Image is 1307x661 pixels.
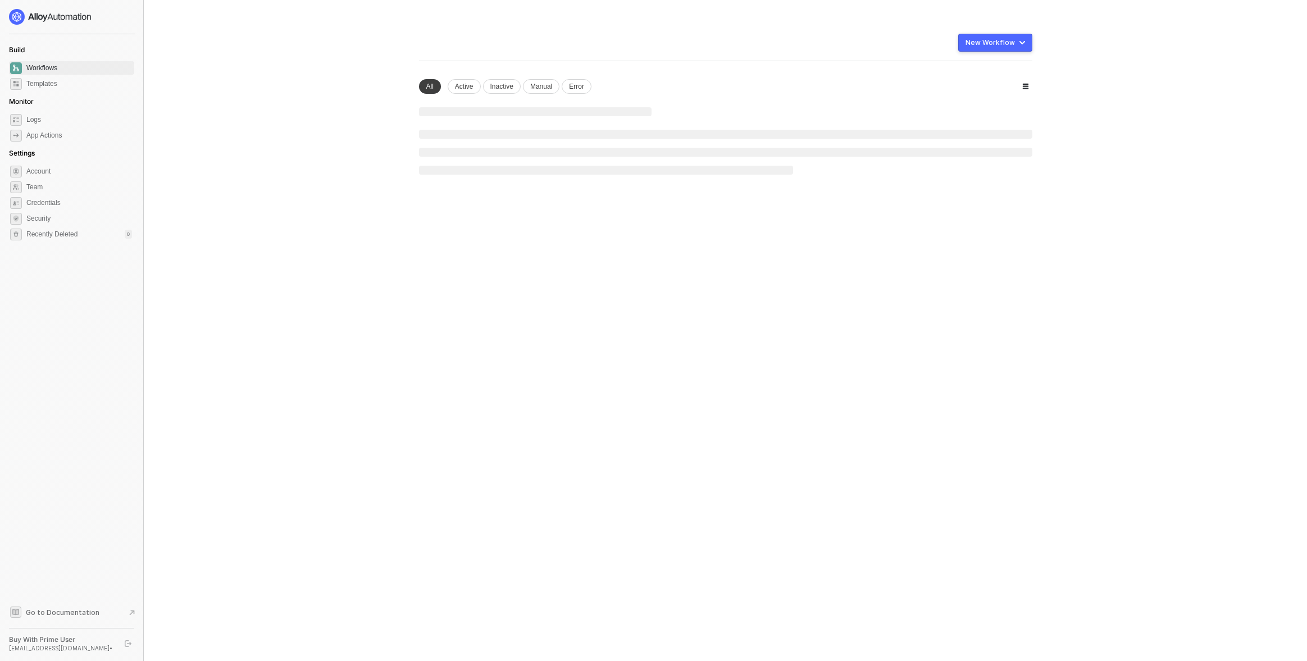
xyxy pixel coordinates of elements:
[10,114,22,126] span: icon-logs
[26,196,132,209] span: Credentials
[125,230,132,239] div: 0
[523,79,559,94] div: Manual
[10,130,22,142] span: icon-app-actions
[483,79,521,94] div: Inactive
[10,166,22,177] span: settings
[26,212,132,225] span: Security
[10,78,22,90] span: marketplace
[9,605,135,619] a: Knowledge Base
[26,180,132,194] span: Team
[26,61,132,75] span: Workflows
[562,79,591,94] div: Error
[26,165,132,178] span: Account
[958,34,1032,52] button: New Workflow
[9,635,115,644] div: Buy With Prime User
[9,644,115,652] div: [EMAIL_ADDRESS][DOMAIN_NAME] •
[10,229,22,240] span: settings
[125,640,131,647] span: logout
[9,9,92,25] img: logo
[26,77,132,90] span: Templates
[26,113,132,126] span: Logs
[26,608,99,617] span: Go to Documentation
[126,607,138,618] span: document-arrow
[9,45,25,54] span: Build
[26,131,62,140] div: App Actions
[966,38,1015,47] div: New Workflow
[10,213,22,225] span: security
[9,97,34,106] span: Monitor
[10,62,22,74] span: dashboard
[448,79,481,94] div: Active
[9,149,35,157] span: Settings
[10,181,22,193] span: team
[9,9,134,25] a: logo
[419,79,441,94] div: All
[10,607,21,618] span: documentation
[26,230,78,239] span: Recently Deleted
[10,197,22,209] span: credentials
